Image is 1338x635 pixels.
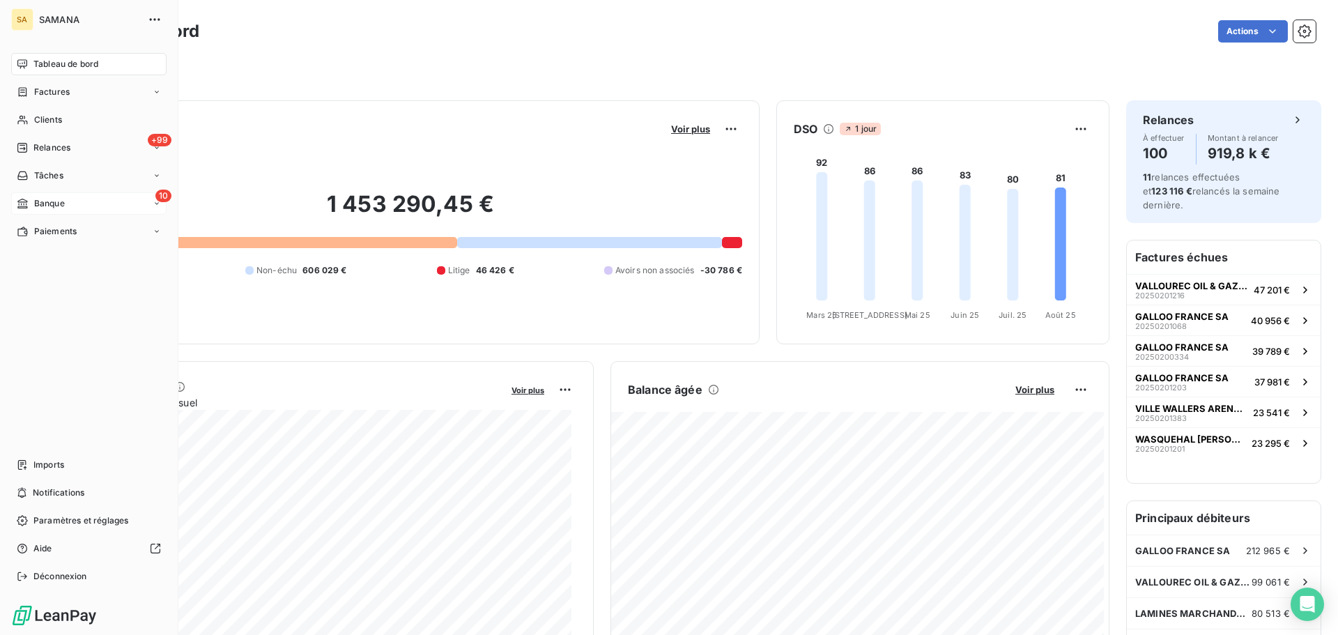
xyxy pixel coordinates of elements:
div: SA [11,8,33,31]
span: 212 965 € [1246,545,1290,556]
span: 20250201383 [1135,414,1187,422]
span: Relances [33,141,70,154]
span: Non-échu [256,264,297,277]
span: Imports [33,459,64,471]
a: Tâches [11,165,167,187]
span: 20250200334 [1135,353,1189,361]
a: Aide [11,537,167,560]
span: VALLOUREC OIL & GAZ FRANCE C/O VALLOUREC SSC [1135,576,1252,588]
button: VALLOUREC OIL & GAZ FRANCE C/O VALLOUREC SSC2025020121647 201 € [1127,274,1321,305]
span: 39 789 € [1252,346,1290,357]
div: Open Intercom Messenger [1291,588,1324,621]
span: Factures [34,86,70,98]
span: Litige [448,264,470,277]
h4: 919,8 k € [1208,142,1279,165]
a: Paramètres et réglages [11,510,167,532]
button: VILLE WALLERS ARENBERG2025020138323 541 € [1127,397,1321,427]
span: Chiffre d'affaires mensuel [79,395,502,410]
tspan: [STREET_ADDRESS] [832,310,907,320]
span: Paiements [34,225,77,238]
span: Voir plus [512,385,544,395]
span: 123 116 € [1151,185,1192,197]
a: Tableau de bord [11,53,167,75]
a: Imports [11,454,167,476]
span: WASQUEHAL [PERSON_NAME] PROJ JJ IMMO [1135,434,1246,445]
button: Voir plus [507,383,548,396]
span: 20250201216 [1135,291,1185,300]
span: Clients [34,114,62,126]
span: SAMANA [39,14,139,25]
span: 23 541 € [1253,407,1290,418]
span: Déconnexion [33,570,87,583]
span: Aide [33,542,52,555]
span: 20250201203 [1135,383,1187,392]
button: GALLOO FRANCE SA2025020120337 981 € [1127,366,1321,397]
tspan: Juin 25 [951,310,979,320]
tspan: Août 25 [1045,310,1076,320]
span: 37 981 € [1254,376,1290,388]
span: Notifications [33,487,84,499]
span: 40 956 € [1251,315,1290,326]
span: GALLOO FRANCE SA [1135,342,1229,353]
span: VILLE WALLERS ARENBERG [1135,403,1247,414]
span: VALLOUREC OIL & GAZ FRANCE C/O VALLOUREC SSC [1135,280,1248,291]
span: 20250201068 [1135,322,1187,330]
tspan: Mai 25 [905,310,930,320]
img: Logo LeanPay [11,604,98,627]
span: Paramètres et réglages [33,514,128,527]
tspan: Mars 25 [806,310,837,320]
span: 11 [1143,171,1151,183]
button: Voir plus [1011,383,1059,396]
span: relances effectuées et relancés la semaine dernière. [1143,171,1280,211]
span: 1 jour [840,123,881,135]
span: 23 295 € [1252,438,1290,449]
a: Paiements [11,220,167,243]
span: Tâches [34,169,63,182]
a: Clients [11,109,167,131]
button: GALLOO FRANCE SA2025020106840 956 € [1127,305,1321,335]
span: Voir plus [1015,384,1054,395]
span: 20250201201 [1135,445,1185,453]
a: 10Banque [11,192,167,215]
span: Tableau de bord [33,58,98,70]
h6: Balance âgée [628,381,702,398]
h6: Factures échues [1127,240,1321,274]
h6: Relances [1143,112,1194,128]
span: +99 [148,134,171,146]
span: 606 029 € [302,264,346,277]
span: LAMINES MARCHANDS EUROPEENS [1135,608,1252,619]
span: GALLOO FRANCE SA [1135,311,1229,322]
span: 10 [155,190,171,202]
h6: Principaux débiteurs [1127,501,1321,535]
span: Banque [34,197,65,210]
a: +99Relances [11,137,167,159]
span: Voir plus [671,123,710,135]
span: Montant à relancer [1208,134,1279,142]
button: Voir plus [667,123,714,135]
span: GALLOO FRANCE SA [1135,545,1230,556]
span: -30 786 € [700,264,742,277]
span: GALLOO FRANCE SA [1135,372,1229,383]
span: Avoirs non associés [615,264,695,277]
button: Actions [1218,20,1288,43]
h2: 1 453 290,45 € [79,190,742,232]
span: 47 201 € [1254,284,1290,296]
a: Factures [11,81,167,103]
span: 80 513 € [1252,608,1290,619]
h4: 100 [1143,142,1185,165]
button: GALLOO FRANCE SA2025020033439 789 € [1127,335,1321,366]
button: WASQUEHAL [PERSON_NAME] PROJ JJ IMMO2025020120123 295 € [1127,427,1321,458]
span: À effectuer [1143,134,1185,142]
span: 46 426 € [476,264,514,277]
span: 99 061 € [1252,576,1290,588]
tspan: Juil. 25 [999,310,1026,320]
h6: DSO [794,121,817,137]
